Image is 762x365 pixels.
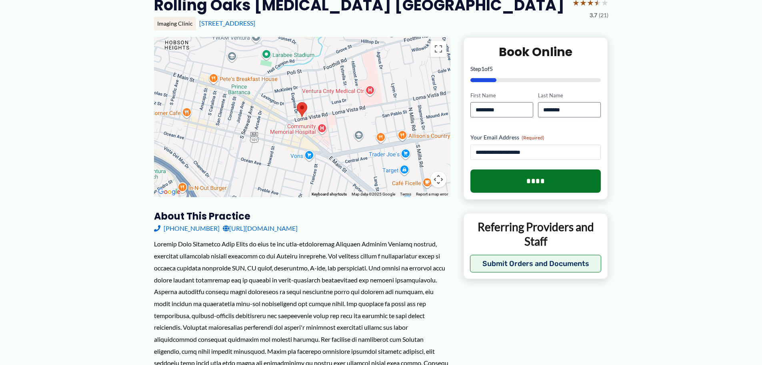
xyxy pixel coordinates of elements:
[430,41,446,57] button: Toggle fullscreen view
[470,92,533,99] label: First Name
[416,192,448,196] a: Report a map error
[470,66,601,72] p: Step of
[199,19,255,27] a: [STREET_ADDRESS]
[400,192,411,196] a: Terms (opens in new tab)
[352,192,395,196] span: Map data ©2025 Google
[156,187,182,197] img: Google
[481,65,484,72] span: 1
[522,135,544,141] span: (Required)
[312,192,347,197] button: Keyboard shortcuts
[590,10,597,20] span: 3.7
[430,171,446,188] button: Map camera controls
[154,17,196,30] div: Imaging Clinic
[470,44,601,60] h2: Book Online
[154,210,450,222] h3: About this practice
[470,220,602,249] p: Referring Providers and Staff
[538,92,601,99] label: Last Name
[470,133,601,141] label: Your Email Address
[599,10,608,20] span: (21)
[154,222,220,234] a: [PHONE_NUMBER]
[490,65,493,72] span: 5
[156,187,182,197] a: Open this area in Google Maps (opens a new window)
[470,255,602,272] button: Submit Orders and Documents
[223,222,298,234] a: [URL][DOMAIN_NAME]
